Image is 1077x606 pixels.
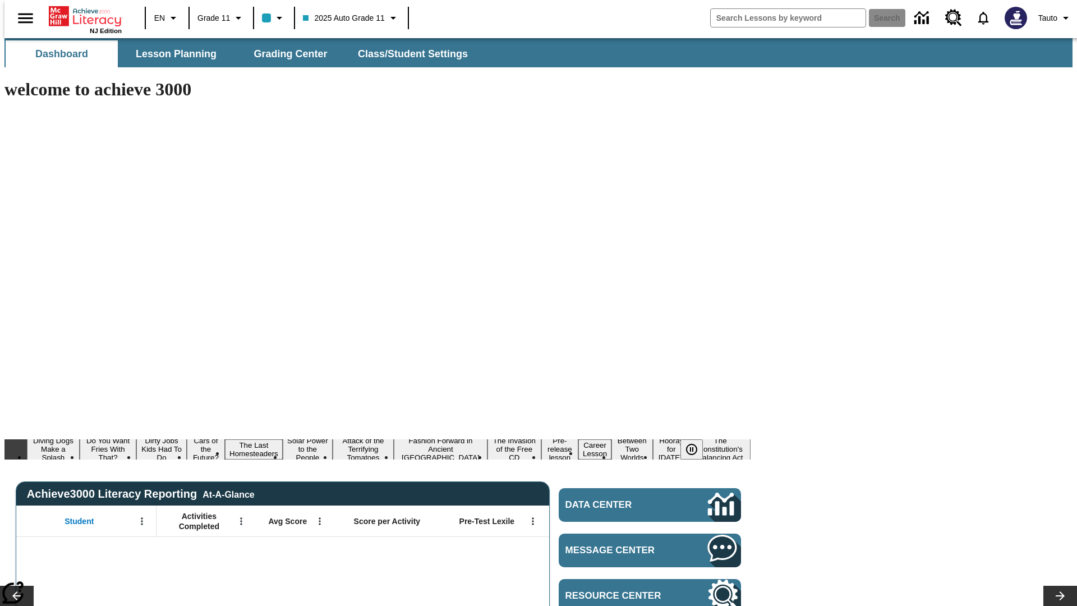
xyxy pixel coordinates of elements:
[120,40,232,67] button: Lesson Planning
[938,3,969,33] a: Resource Center, Will open in new tab
[303,12,384,24] span: 2025 Auto Grade 11
[136,48,217,61] span: Lesson Planning
[4,40,478,67] div: SubNavbar
[1038,12,1057,24] span: Tauto
[908,3,938,34] a: Data Center
[225,439,283,460] button: Slide 5 The Last Homesteaders
[459,516,515,526] span: Pre-Test Lexile
[234,40,347,67] button: Grading Center
[565,499,670,511] span: Data Center
[1043,586,1077,606] button: Lesson carousel, Next
[354,516,421,526] span: Score per Activity
[565,590,674,602] span: Resource Center
[487,435,541,463] button: Slide 9 The Invasion of the Free CD
[257,8,291,28] button: Class color is light blue. Change class color
[283,435,333,463] button: Slide 6 Solar Power to the People
[4,38,1073,67] div: SubNavbar
[1005,7,1027,29] img: Avatar
[653,435,691,463] button: Slide 13 Hooray for Constitution Day!
[559,534,741,567] a: Message Center
[969,3,998,33] a: Notifications
[578,439,611,460] button: Slide 11 Career Lesson
[524,513,541,530] button: Open Menu
[136,435,186,463] button: Slide 3 Dirty Jobs Kids Had To Do
[197,12,230,24] span: Grade 11
[4,79,751,100] h1: welcome to achieve 3000
[680,439,714,460] div: Pause
[193,8,250,28] button: Grade: Grade 11, Select a grade
[202,488,254,500] div: At-A-Glance
[6,40,118,67] button: Dashboard
[134,513,150,530] button: Open Menu
[394,435,487,463] button: Slide 8 Fashion Forward in Ancient Rome
[27,488,255,501] span: Achieve3000 Literacy Reporting
[162,511,236,531] span: Activities Completed
[149,8,185,28] button: Language: EN, Select a language
[254,48,327,61] span: Grading Center
[349,40,477,67] button: Class/Student Settings
[690,435,751,463] button: Slide 14 The Constitution's Balancing Act
[541,435,578,463] button: Slide 10 Pre-release lesson
[80,435,137,463] button: Slide 2 Do You Want Fries With That?
[27,435,80,463] button: Slide 1 Diving Dogs Make a Splash
[49,5,122,27] a: Home
[90,27,122,34] span: NJ Edition
[711,9,866,27] input: search field
[49,4,122,34] div: Home
[680,439,703,460] button: Pause
[268,516,307,526] span: Avg Score
[65,516,94,526] span: Student
[559,488,741,522] a: Data Center
[333,435,394,463] button: Slide 7 Attack of the Terrifying Tomatoes
[154,12,165,24] span: EN
[187,435,225,463] button: Slide 4 Cars of the Future?
[298,8,404,28] button: Class: 2025 Auto Grade 11, Select your class
[9,2,42,35] button: Open side menu
[311,513,328,530] button: Open Menu
[1034,8,1077,28] button: Profile/Settings
[35,48,88,61] span: Dashboard
[998,3,1034,33] button: Select a new avatar
[233,513,250,530] button: Open Menu
[611,435,652,463] button: Slide 12 Between Two Worlds
[358,48,468,61] span: Class/Student Settings
[565,545,674,556] span: Message Center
